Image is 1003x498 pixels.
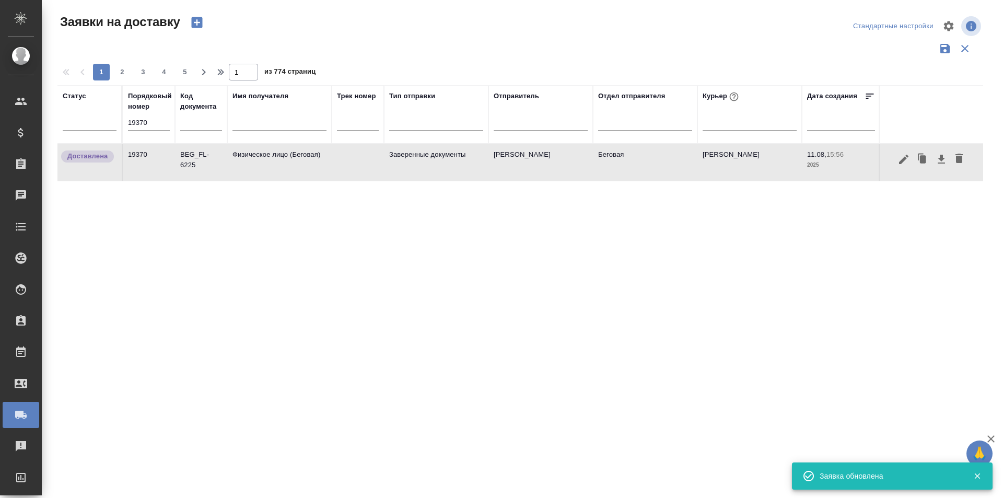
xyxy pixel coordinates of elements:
p: Доставлена [67,151,108,161]
span: Заявки на доставку [57,14,180,30]
div: Порядковый номер [128,91,172,112]
div: Отдел отправителя [598,91,665,101]
button: Закрыть [966,471,988,481]
span: из 774 страниц [264,65,316,80]
button: При выборе курьера статус заявки автоматически поменяется на «Принята» [727,90,741,103]
span: 2 [114,67,131,77]
span: 5 [177,67,193,77]
div: Код документа [180,91,222,112]
span: 🙏 [971,443,988,465]
td: Заверенные документы [384,144,488,181]
div: Отправитель [494,91,539,101]
p: 15:56 [826,150,844,158]
div: Заявка обновлена [820,471,958,481]
div: Статус [63,91,86,101]
div: split button [850,18,936,34]
p: 2025 [807,160,875,170]
span: 3 [135,67,151,77]
td: [PERSON_NAME] [697,144,802,181]
div: Трек номер [337,91,376,101]
span: Посмотреть информацию [961,16,983,36]
button: Клонировать [913,149,932,169]
button: Скачать [932,149,950,169]
td: [PERSON_NAME] [488,144,593,181]
div: Имя получателя [232,91,288,101]
div: Курьер [703,90,741,103]
button: 5 [177,64,193,80]
button: Редактировать [895,149,913,169]
span: Настроить таблицу [936,14,961,39]
button: Удалить [950,149,968,169]
td: 19370 [123,144,175,181]
button: Сбросить фильтры [955,39,975,59]
button: 🙏 [966,441,993,467]
button: 3 [135,64,151,80]
td: BEG_FL-6225 [175,144,227,181]
div: Дата создания [807,91,857,101]
td: Беговая [593,144,697,181]
div: Документы доставлены, фактическая дата доставки проставиться автоматически [60,149,116,164]
span: 4 [156,67,172,77]
button: 4 [156,64,172,80]
button: Сохранить фильтры [935,39,955,59]
button: 2 [114,64,131,80]
td: Физическое лицо (Беговая) [227,144,332,181]
button: Создать [184,14,209,31]
p: 11.08, [807,150,826,158]
div: Тип отправки [389,91,435,101]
